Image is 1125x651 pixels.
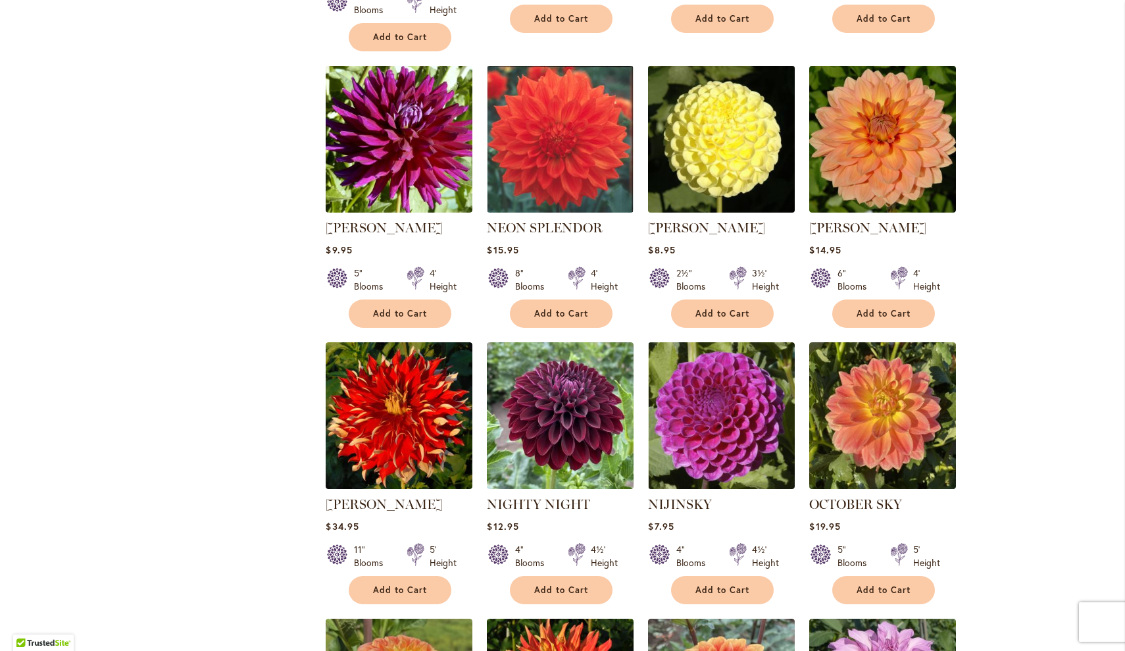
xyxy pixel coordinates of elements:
[373,308,427,319] span: Add to Cart
[648,203,795,215] a: NETTIE
[857,585,911,596] span: Add to Cart
[671,576,774,604] button: Add to Cart
[326,244,352,256] span: $9.95
[838,267,874,293] div: 6" Blooms
[832,5,935,33] button: Add to Cart
[349,299,451,328] button: Add to Cart
[373,32,427,43] span: Add to Cart
[695,13,749,24] span: Add to Cart
[510,576,612,604] button: Add to Cart
[809,203,956,215] a: Nicholas
[326,203,472,215] a: NADINE JESSIE
[487,203,634,215] a: Neon Splendor
[809,66,956,213] img: Nicholas
[430,543,457,569] div: 5' Height
[671,5,774,33] button: Add to Cart
[326,496,443,512] a: [PERSON_NAME]
[648,479,795,492] a: NIJINSKY
[326,66,472,213] img: NADINE JESSIE
[809,479,956,492] a: October Sky
[671,299,774,328] button: Add to Cart
[809,520,840,533] span: $19.95
[648,220,765,236] a: [PERSON_NAME]
[857,308,911,319] span: Add to Cart
[326,479,472,492] a: Nick Sr
[676,267,713,293] div: 2½" Blooms
[349,23,451,51] button: Add to Cart
[752,543,779,569] div: 4½' Height
[487,496,590,512] a: NIGHTY NIGHT
[430,267,457,293] div: 4' Height
[487,220,603,236] a: NEON SPLENDOR
[648,244,675,256] span: $8.95
[354,267,391,293] div: 5" Blooms
[349,576,451,604] button: Add to Cart
[838,543,874,569] div: 5" Blooms
[645,63,799,217] img: NETTIE
[809,220,926,236] a: [PERSON_NAME]
[534,13,588,24] span: Add to Cart
[591,267,618,293] div: 4' Height
[326,220,443,236] a: [PERSON_NAME]
[913,543,940,569] div: 5' Height
[591,543,618,569] div: 4½' Height
[857,13,911,24] span: Add to Cart
[648,342,795,489] img: NIJINSKY
[326,342,472,489] img: Nick Sr
[534,308,588,319] span: Add to Cart
[373,585,427,596] span: Add to Cart
[809,244,841,256] span: $14.95
[809,342,956,489] img: October Sky
[648,520,674,533] span: $7.95
[515,543,552,569] div: 4" Blooms
[487,342,634,489] img: Nighty Night
[695,585,749,596] span: Add to Cart
[752,267,779,293] div: 3½' Height
[534,585,588,596] span: Add to Cart
[487,244,518,256] span: $15.95
[832,576,935,604] button: Add to Cart
[832,299,935,328] button: Add to Cart
[487,520,518,533] span: $12.95
[510,299,612,328] button: Add to Cart
[913,267,940,293] div: 4' Height
[648,496,712,512] a: NIJINSKY
[695,308,749,319] span: Add to Cart
[487,479,634,492] a: Nighty Night
[676,543,713,569] div: 4" Blooms
[326,520,359,533] span: $34.95
[510,5,612,33] button: Add to Cart
[515,267,552,293] div: 8" Blooms
[10,604,47,641] iframe: Launch Accessibility Center
[809,496,902,512] a: OCTOBER SKY
[354,543,391,569] div: 11" Blooms
[487,66,634,213] img: Neon Splendor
